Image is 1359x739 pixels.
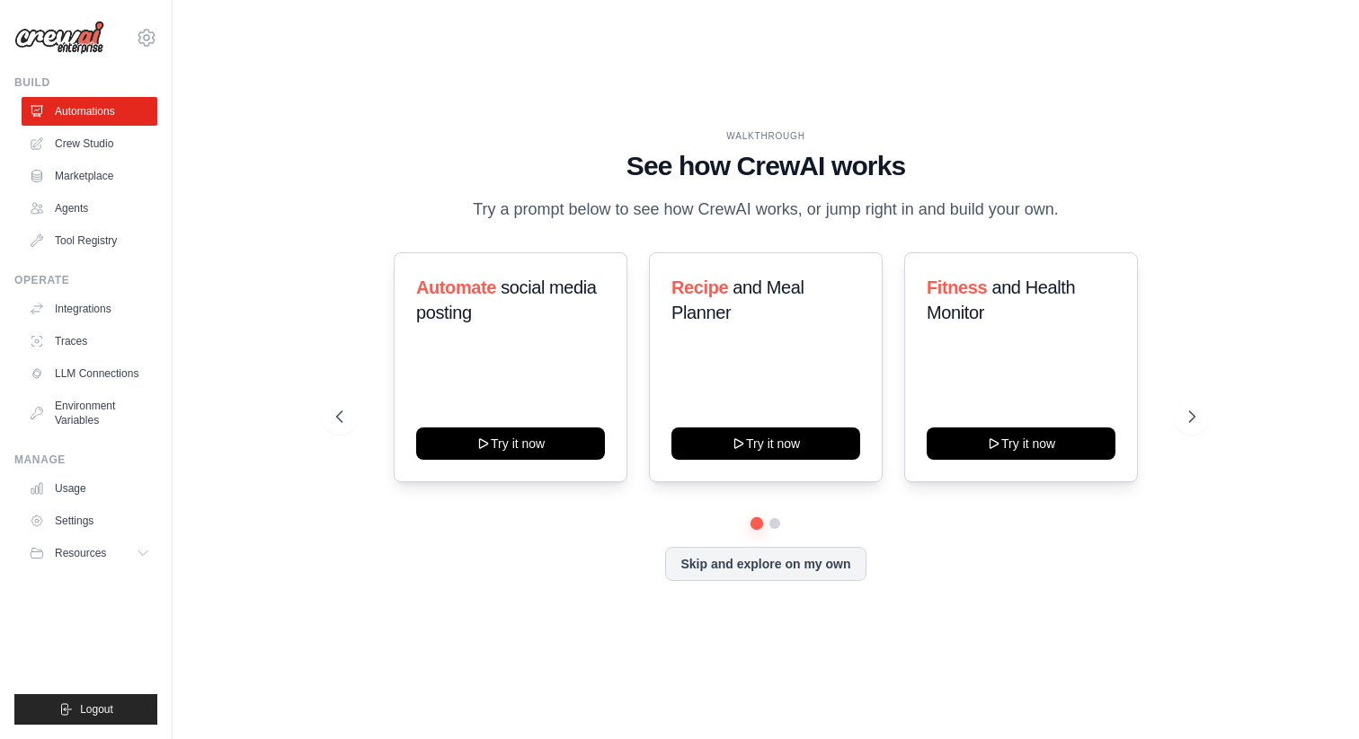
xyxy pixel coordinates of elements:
div: Manage [14,453,157,467]
div: WALKTHROUGH [336,129,1196,143]
a: Usage [22,474,157,503]
a: Integrations [22,295,157,323]
a: Tool Registry [22,226,157,255]
a: Settings [22,506,157,535]
span: social media posting [416,277,597,322]
a: Environment Variables [22,391,157,435]
span: Resources [55,546,106,560]
a: Agents [22,194,157,223]
h1: See how CrewAI works [336,150,1196,182]
span: Automate [416,277,496,297]
button: Resources [22,539,157,567]
span: Recipe [671,277,728,297]
span: and Health Monitor [927,277,1075,322]
button: Skip and explore on my own [665,547,866,581]
img: Logo [14,21,104,55]
button: Try it now [416,427,605,460]
div: Operate [14,273,157,287]
a: Crew Studio [22,129,157,158]
a: Marketplace [22,162,157,190]
p: Try a prompt below to see how CrewAI works, or jump right in and build your own. [464,197,1068,223]
button: Try it now [671,427,860,460]
a: Automations [22,97,157,126]
span: Logout [80,702,113,717]
span: Fitness [927,277,987,297]
div: Build [14,75,157,90]
a: Traces [22,327,157,356]
a: LLM Connections [22,359,157,388]
button: Try it now [927,427,1115,460]
button: Logout [14,694,157,725]
span: and Meal Planner [671,277,804,322]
